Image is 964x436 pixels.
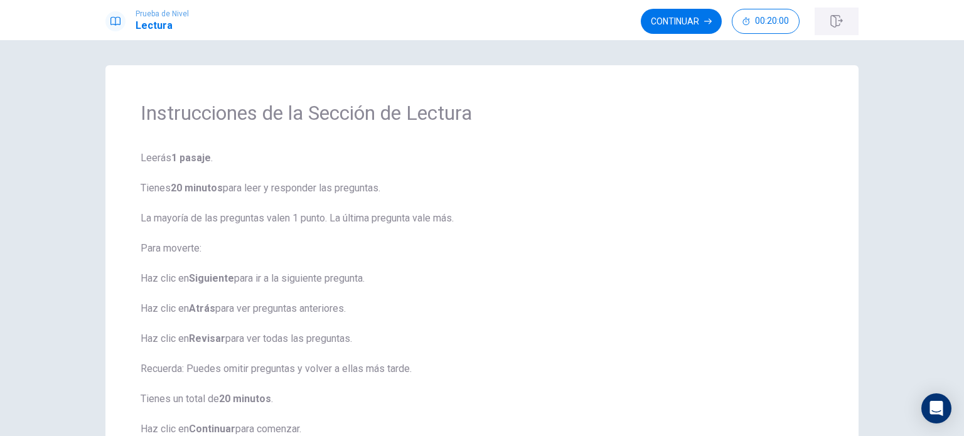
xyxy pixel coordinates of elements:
span: Prueba de Nivel [136,9,189,18]
h1: Lectura [136,18,189,33]
b: Revisar [189,332,225,344]
h1: Instrucciones de la Sección de Lectura [141,100,823,125]
b: 1 pasaje [171,152,211,164]
button: Continuar [641,9,722,34]
b: Continuar [189,423,235,435]
b: Siguiente [189,272,234,284]
b: Atrás [189,302,215,314]
span: 00:20:00 [755,16,789,26]
button: 00:20:00 [732,9,800,34]
b: 20 minutos [219,393,271,405]
div: Open Intercom Messenger [921,393,951,423]
b: 20 minutos [171,182,223,194]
